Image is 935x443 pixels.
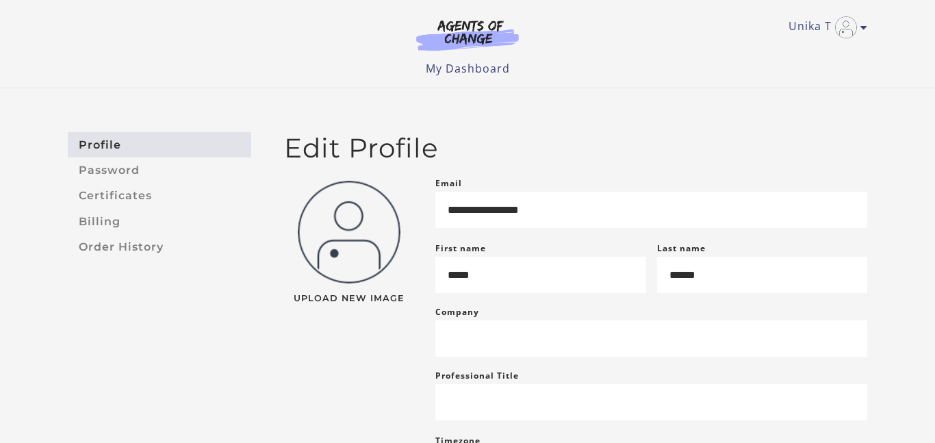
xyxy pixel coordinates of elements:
[435,304,479,320] label: Company
[657,242,706,254] label: Last name
[435,175,462,192] label: Email
[68,183,251,209] a: Certificates
[68,234,251,260] a: Order History
[68,209,251,234] a: Billing
[68,157,251,183] a: Password
[402,19,533,51] img: Agents of Change Logo
[68,132,251,157] a: Profile
[284,132,867,164] h2: Edit Profile
[435,368,519,384] label: Professional Title
[426,61,510,76] a: My Dashboard
[284,294,413,303] span: Upload New Image
[789,16,860,38] a: Toggle menu
[435,242,486,254] label: First name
